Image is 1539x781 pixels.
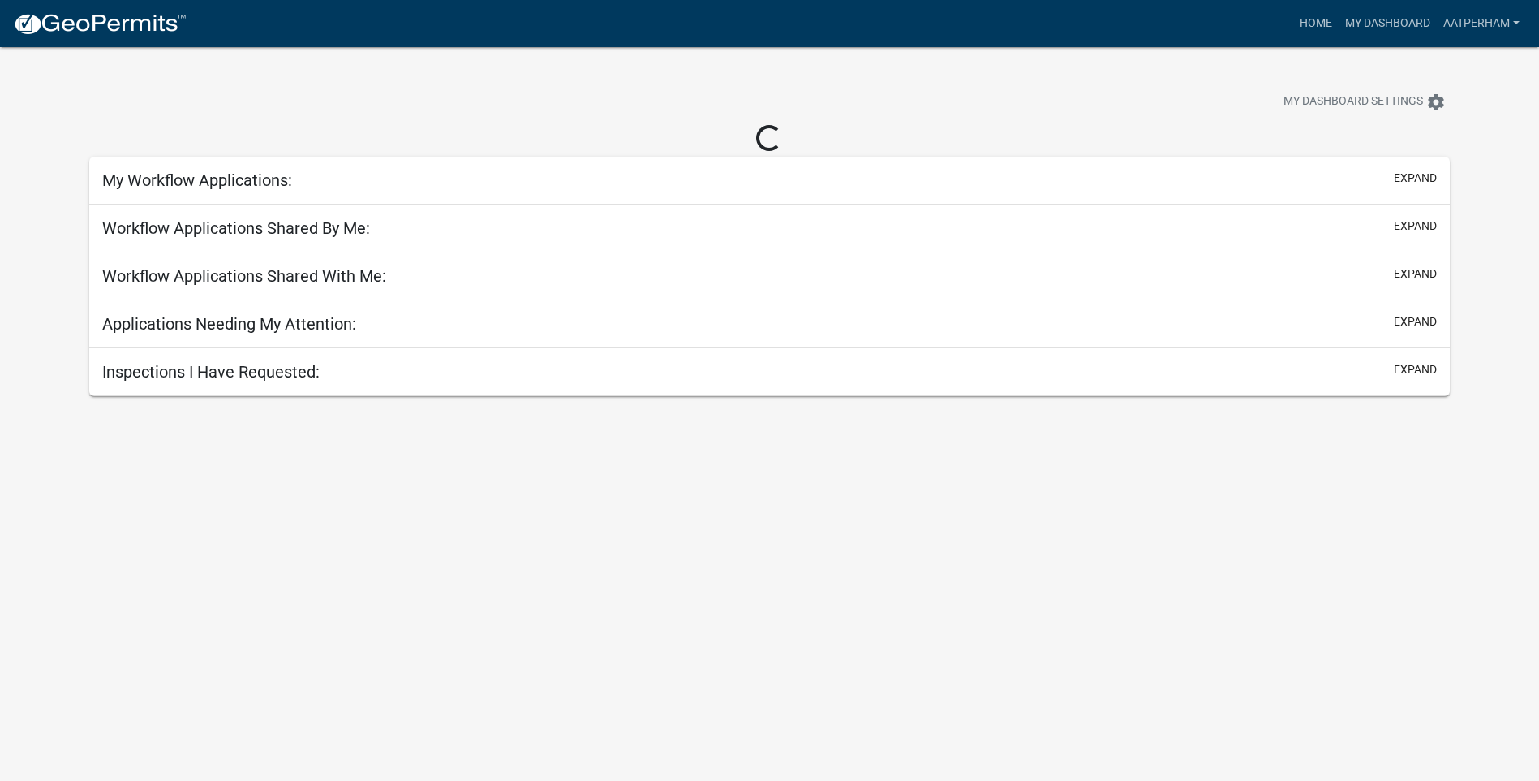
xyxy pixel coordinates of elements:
a: Home [1293,8,1339,39]
span: My Dashboard Settings [1283,93,1423,112]
button: expand [1394,218,1437,235]
a: My Dashboard [1339,8,1437,39]
button: expand [1394,170,1437,187]
h5: Workflow Applications Shared With Me: [102,266,386,286]
a: AATPerham [1437,8,1526,39]
h5: Applications Needing My Attention: [102,314,356,334]
button: My Dashboard Settingssettings [1270,86,1459,118]
button: expand [1394,265,1437,283]
button: expand [1394,313,1437,330]
h5: Workflow Applications Shared By Me: [102,218,370,238]
i: settings [1426,93,1446,112]
button: expand [1394,361,1437,378]
h5: My Workflow Applications: [102,170,292,190]
h5: Inspections I Have Requested: [102,362,320,382]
